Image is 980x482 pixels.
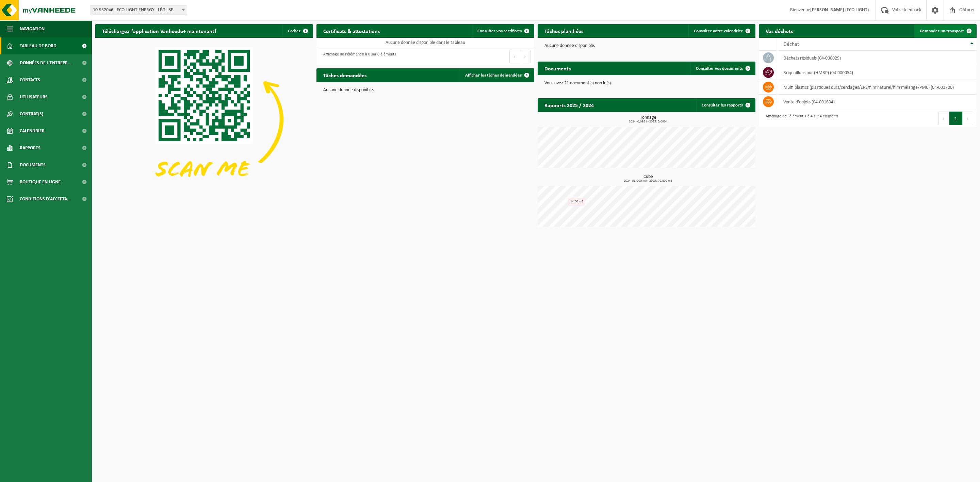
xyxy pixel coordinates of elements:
span: 10-932046 - ECO LIGHT ENERGY - LÉGLISE [90,5,187,15]
h2: Certificats & attestations [316,24,387,37]
span: 2024: 58,000 m3 - 2025: 70,000 m3 [541,179,755,183]
h2: Rapports 2025 / 2024 [538,98,601,112]
h2: Tâches demandées [316,68,373,82]
a: Consulter les rapports [696,98,755,112]
span: Boutique en ligne [20,173,61,190]
td: déchets résiduels (04-000029) [778,51,976,65]
span: Conditions d'accepta... [20,190,71,207]
p: Vous avez 21 document(s) non lu(s). [544,81,749,86]
p: Aucune donnée disponible. [323,88,527,93]
h3: Cube [541,174,755,183]
span: Calendrier [20,122,45,139]
td: briquaillons pur (HMRP) (04-000054) [778,65,976,80]
h2: Téléchargez l'application Vanheede+ maintenant! [95,24,223,37]
span: Navigation [20,20,45,37]
a: Demander un transport [914,24,976,38]
h2: Documents [538,62,577,75]
span: Consulter votre calendrier [694,29,743,33]
h2: Vos déchets [759,24,800,37]
span: Consulter vos documents [696,66,743,71]
span: Rapports [20,139,40,156]
a: Consulter vos documents [690,62,755,75]
span: Déchet [783,41,799,47]
a: Consulter votre calendrier [688,24,755,38]
a: Afficher les tâches demandées [460,68,534,82]
button: Next [520,50,531,63]
img: Download de VHEPlus App [95,38,313,201]
span: Tableau de bord [20,37,56,54]
span: Consulter vos certificats [477,29,522,33]
td: vente d'objets (04-001834) [778,95,976,109]
button: 1 [949,112,963,125]
span: Utilisateurs [20,88,48,105]
span: Contrat(s) [20,105,43,122]
div: Affichage de l'élément 0 à 0 sur 0 éléments [320,49,396,64]
div: 14,00 m3 [568,198,585,205]
span: Contacts [20,71,40,88]
span: Données de l'entrepr... [20,54,72,71]
h2: Tâches planifiées [538,24,590,37]
button: Next [963,112,973,125]
span: Demander un transport [920,29,964,33]
span: Documents [20,156,46,173]
td: multi plastics (plastiques durs/cerclages/EPS/film naturel/film mélange/PMC) (04-001700) [778,80,976,95]
p: Aucune donnée disponible. [544,44,749,48]
span: 2024: 0,095 t - 2025: 0,000 t [541,120,755,123]
a: Consulter vos certificats [472,24,534,38]
button: Previous [509,50,520,63]
strong: [PERSON_NAME] (ECO LIGHT) [810,7,869,13]
div: Affichage de l'élément 1 à 4 sur 4 éléments [762,111,838,126]
h3: Tonnage [541,115,755,123]
span: Afficher les tâches demandées [465,73,522,78]
td: Aucune donnée disponible dans le tableau [316,38,534,47]
span: Cachez [288,29,300,33]
button: Cachez [282,24,312,38]
button: Previous [938,112,949,125]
